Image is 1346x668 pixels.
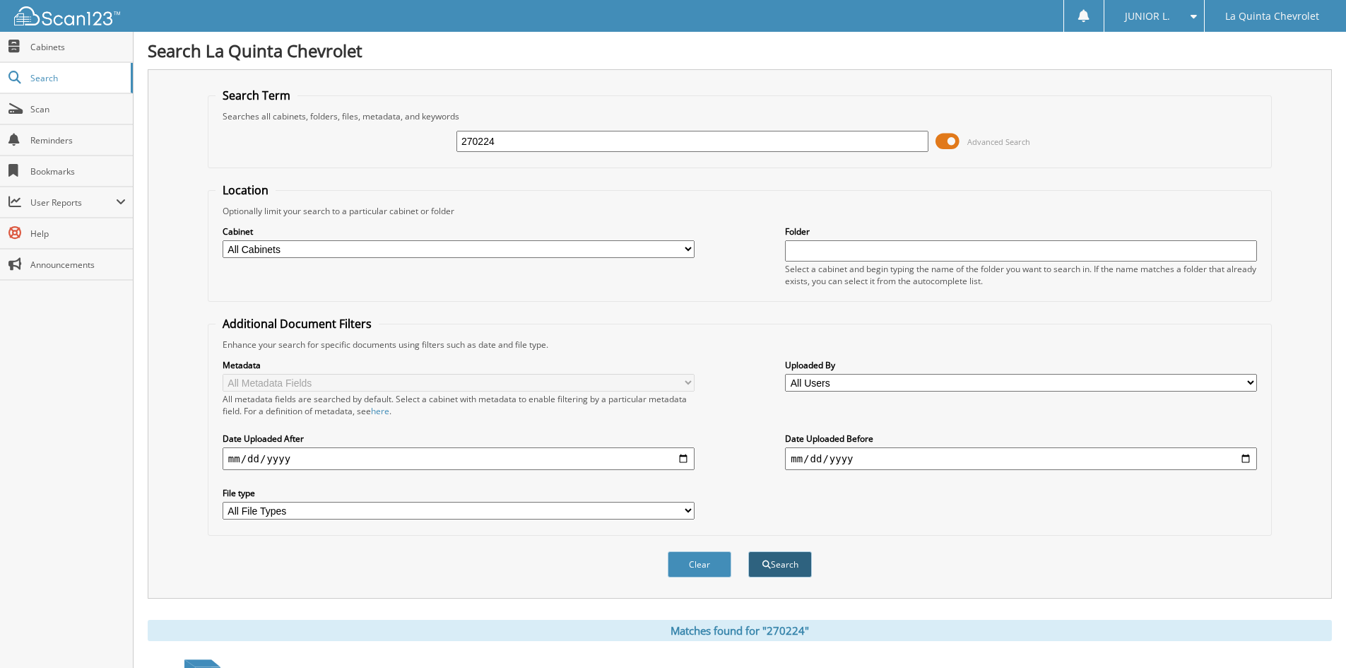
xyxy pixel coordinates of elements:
[14,6,120,25] img: scan123-logo-white.svg
[30,134,126,146] span: Reminders
[785,263,1257,287] div: Select a cabinet and begin typing the name of the folder you want to search in. If the name match...
[216,339,1264,351] div: Enhance your search for specific documents using filters such as date and file type.
[223,359,695,371] label: Metadata
[223,433,695,445] label: Date Uploaded After
[1225,12,1319,20] span: La Quinta Chevrolet
[216,316,379,332] legend: Additional Document Filters
[30,228,126,240] span: Help
[785,433,1257,445] label: Date Uploaded Before
[785,225,1257,238] label: Folder
[785,447,1257,470] input: end
[216,205,1264,217] div: Optionally limit your search to a particular cabinet or folder
[371,405,389,417] a: here
[668,551,731,578] button: Clear
[748,551,812,578] button: Search
[223,447,695,470] input: start
[967,136,1030,147] span: Advanced Search
[30,259,126,271] span: Announcements
[30,41,126,53] span: Cabinets
[216,88,297,103] legend: Search Term
[785,359,1257,371] label: Uploaded By
[30,165,126,177] span: Bookmarks
[223,225,695,238] label: Cabinet
[148,620,1332,641] div: Matches found for "270224"
[216,110,1264,122] div: Searches all cabinets, folders, files, metadata, and keywords
[30,72,124,84] span: Search
[148,39,1332,62] h1: Search La Quinta Chevrolet
[30,197,116,209] span: User Reports
[223,487,695,499] label: File type
[1125,12,1170,20] span: JUNIOR L.
[223,393,695,417] div: All metadata fields are searched by default. Select a cabinet with metadata to enable filtering b...
[30,103,126,115] span: Scan
[216,182,276,198] legend: Location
